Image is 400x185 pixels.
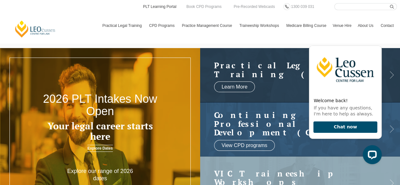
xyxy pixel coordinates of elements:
a: Contact [378,16,397,35]
h3: Your legal career starts here [40,121,160,142]
a: Traineeship Workshops [236,16,283,35]
a: Practical LegalTraining (PLT) [214,61,374,78]
a: PLT Learning Portal [142,3,177,10]
a: Practice Management Course [179,16,236,35]
a: [PERSON_NAME] Centre for Law [14,20,56,38]
a: Learn More [214,82,255,92]
a: View CPD programs [214,140,275,151]
a: Venue Hire [329,16,354,35]
a: Medicare Billing Course [283,16,329,35]
a: Continuing ProfessionalDevelopment (CPD) [214,111,374,137]
iframe: LiveChat chat widget [304,34,384,169]
span: 1300 039 031 [291,4,314,9]
a: Pre-Recorded Webcasts [232,3,277,10]
a: Book CPD Programs [185,3,223,10]
p: Explore our range of 2026 dates [60,168,140,182]
a: About Us [354,16,377,35]
a: 1300 039 031 [289,3,316,10]
h2: Continuing Professional Development (CPD) [214,111,374,137]
a: Practical Legal Training [99,16,146,35]
a: CPD Programs [146,16,179,35]
a: Explore Dates [87,145,113,152]
h2: 2026 PLT Intakes Now Open [40,93,160,118]
h2: Practical Legal Training (PLT) [214,61,374,78]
